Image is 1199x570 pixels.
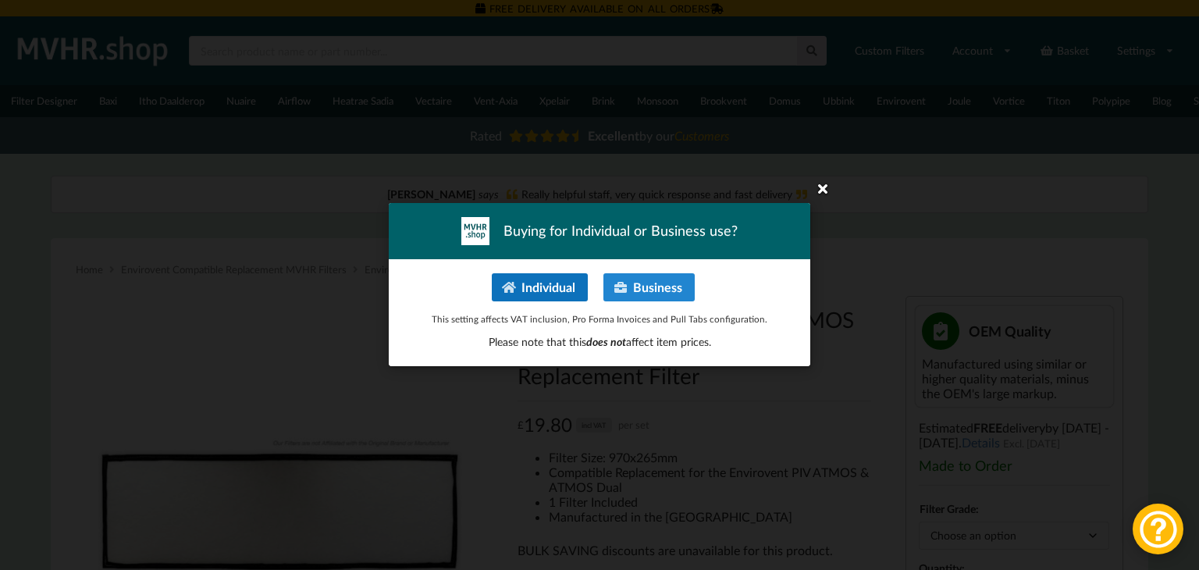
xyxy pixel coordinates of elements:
[405,335,794,351] p: Please note that this affect item prices.
[405,312,794,326] p: This setting affects VAT inclusion, Pro Forma Invoices and Pull Tabs configuration.
[492,273,588,301] button: Individual
[586,336,626,349] span: does not
[503,222,738,241] span: Buying for Individual or Business use?
[461,217,489,245] img: mvhr-inverted.png
[603,273,695,301] button: Business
